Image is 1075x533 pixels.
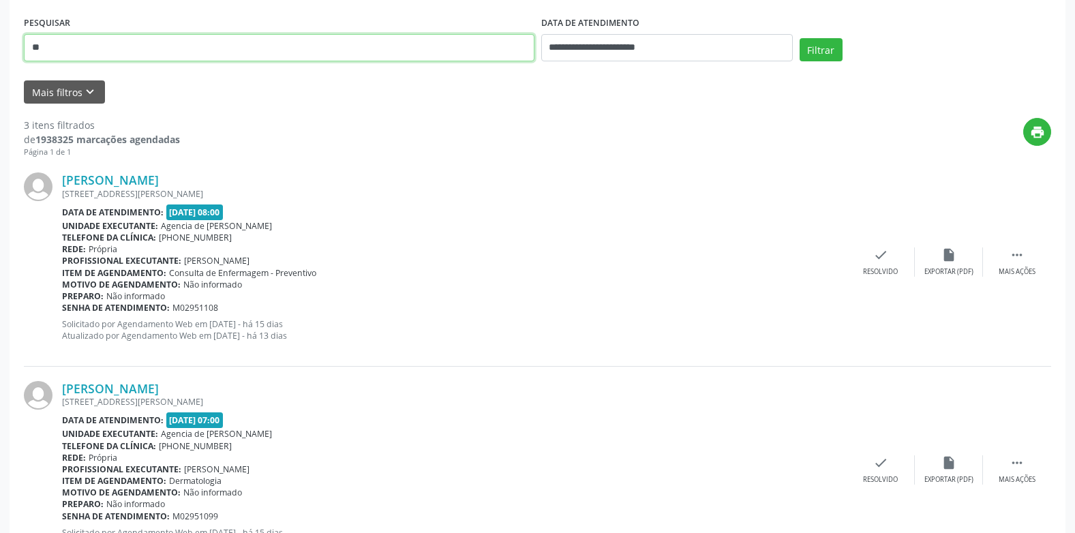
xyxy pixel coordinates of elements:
p: Solicitado por Agendamento Web em [DATE] - há 15 dias Atualizado por Agendamento Web em [DATE] - ... [62,318,847,341]
div: Resolvido [863,267,898,277]
b: Data de atendimento: [62,207,164,218]
div: Mais ações [999,475,1035,485]
div: [STREET_ADDRESS][PERSON_NAME] [62,188,847,200]
b: Item de agendamento: [62,267,166,279]
span: [DATE] 08:00 [166,204,224,220]
button: Mais filtroskeyboard_arrow_down [24,80,105,104]
b: Unidade executante: [62,428,158,440]
span: Não informado [106,498,165,510]
b: Rede: [62,243,86,255]
i: check [873,247,888,262]
strong: 1938325 marcações agendadas [35,133,180,146]
b: Preparo: [62,498,104,510]
span: [DATE] 07:00 [166,412,224,428]
span: Dermatologia [169,475,222,487]
span: Consulta de Enfermagem - Preventivo [169,267,316,279]
span: M02951108 [172,302,218,314]
b: Profissional executante: [62,255,181,266]
label: PESQUISAR [24,13,70,34]
div: Página 1 de 1 [24,147,180,158]
b: Unidade executante: [62,220,158,232]
i: check [873,455,888,470]
span: Agencia de [PERSON_NAME] [161,428,272,440]
i: insert_drive_file [941,455,956,470]
b: Profissional executante: [62,463,181,475]
span: Agencia de [PERSON_NAME] [161,220,272,232]
a: [PERSON_NAME] [62,172,159,187]
b: Telefone da clínica: [62,440,156,452]
b: Senha de atendimento: [62,302,170,314]
span: Própria [89,452,117,463]
span: Própria [89,243,117,255]
span: Não informado [106,290,165,302]
b: Data de atendimento: [62,414,164,426]
div: Exportar (PDF) [924,267,973,277]
button: print [1023,118,1051,146]
img: img [24,381,52,410]
div: de [24,132,180,147]
div: Exportar (PDF) [924,475,973,485]
a: [PERSON_NAME] [62,381,159,396]
b: Item de agendamento: [62,475,166,487]
span: M02951099 [172,511,218,522]
div: Mais ações [999,267,1035,277]
b: Motivo de agendamento: [62,487,181,498]
span: [PERSON_NAME] [184,463,249,475]
span: Não informado [183,279,242,290]
div: [STREET_ADDRESS][PERSON_NAME] [62,396,847,408]
b: Motivo de agendamento: [62,279,181,290]
span: [PHONE_NUMBER] [159,440,232,452]
span: [PERSON_NAME] [184,255,249,266]
b: Rede: [62,452,86,463]
i: keyboard_arrow_down [82,85,97,100]
i:  [1010,247,1025,262]
i: insert_drive_file [941,247,956,262]
b: Preparo: [62,290,104,302]
b: Telefone da clínica: [62,232,156,243]
img: img [24,172,52,201]
span: [PHONE_NUMBER] [159,232,232,243]
i:  [1010,455,1025,470]
div: Resolvido [863,475,898,485]
i: print [1030,125,1045,140]
span: Não informado [183,487,242,498]
label: DATA DE ATENDIMENTO [541,13,639,34]
button: Filtrar [800,38,843,61]
div: 3 itens filtrados [24,118,180,132]
b: Senha de atendimento: [62,511,170,522]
